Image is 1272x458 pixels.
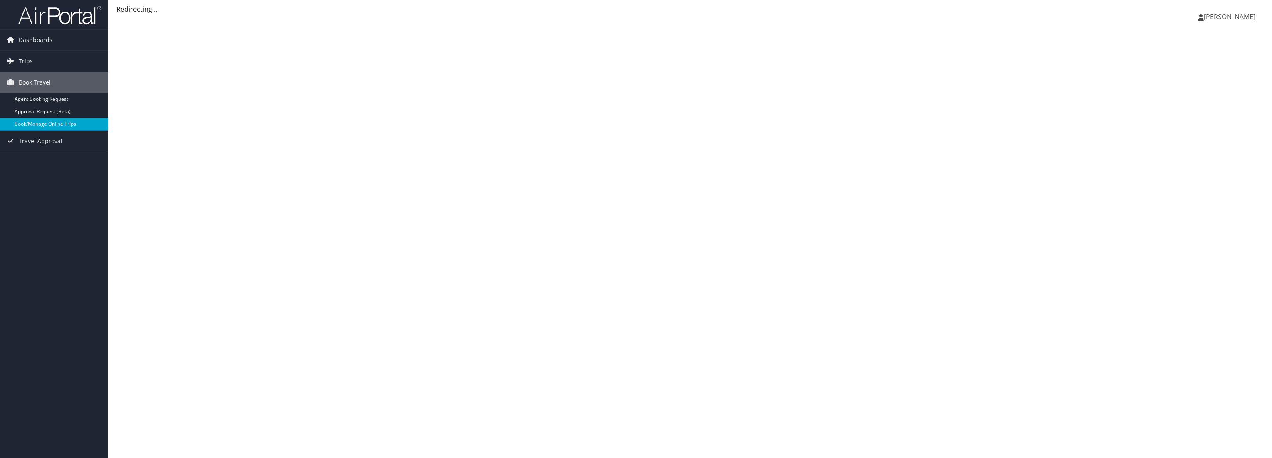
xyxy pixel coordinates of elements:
[1204,12,1255,21] span: [PERSON_NAME]
[19,30,52,50] span: Dashboards
[18,5,101,25] img: airportal-logo.png
[19,131,62,152] span: Travel Approval
[19,51,33,72] span: Trips
[1198,4,1264,29] a: [PERSON_NAME]
[19,72,51,93] span: Book Travel
[116,4,1264,14] div: Redirecting...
